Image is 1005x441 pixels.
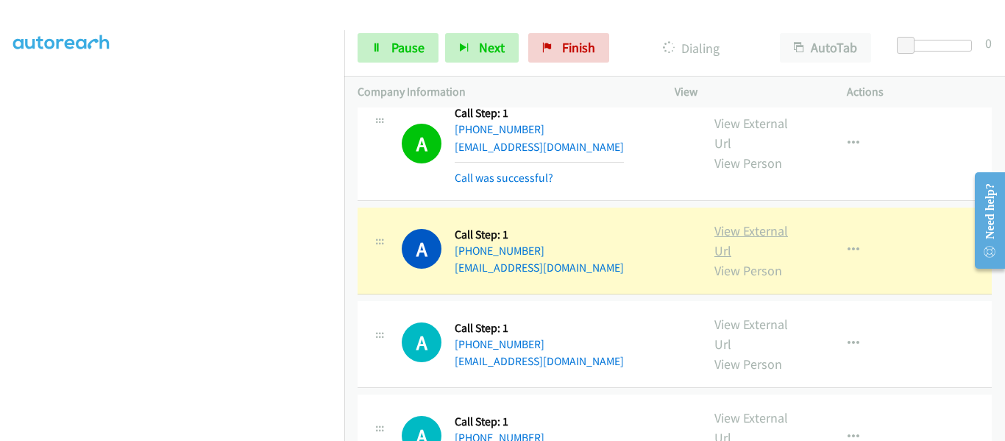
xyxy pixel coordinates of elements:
span: Pause [391,39,425,56]
p: Company Information [358,83,648,101]
p: Actions [847,83,992,101]
span: Next [479,39,505,56]
a: [PHONE_NUMBER] [455,244,544,258]
div: 0 [985,33,992,53]
a: Pause [358,33,438,63]
h1: A [402,124,441,163]
span: Finish [562,39,595,56]
a: Call was successful? [455,171,553,185]
p: Dialing [629,38,753,58]
button: Next [445,33,519,63]
a: View Person [714,356,782,373]
h5: Call Step: 1 [455,321,624,336]
p: View [675,83,820,101]
div: The call is yet to be attempted [402,322,441,362]
h5: Call Step: 1 [455,106,624,121]
a: View Person [714,155,782,172]
h1: A [402,229,441,269]
a: [PHONE_NUMBER] [455,337,544,351]
button: AutoTab [780,33,871,63]
a: View External Url [714,115,788,152]
h1: A [402,322,441,362]
h5: Call Step: 1 [455,227,624,242]
a: [PHONE_NUMBER] [455,122,544,136]
a: View Person [714,262,782,279]
a: [EMAIL_ADDRESS][DOMAIN_NAME] [455,261,624,275]
a: [EMAIL_ADDRESS][DOMAIN_NAME] [455,354,624,368]
h5: Call Step: 1 [455,414,624,429]
a: Finish [528,33,609,63]
iframe: Resource Center [962,162,1005,279]
a: [EMAIL_ADDRESS][DOMAIN_NAME] [455,140,624,154]
a: View External Url [714,316,788,353]
a: View External Url [714,222,788,259]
